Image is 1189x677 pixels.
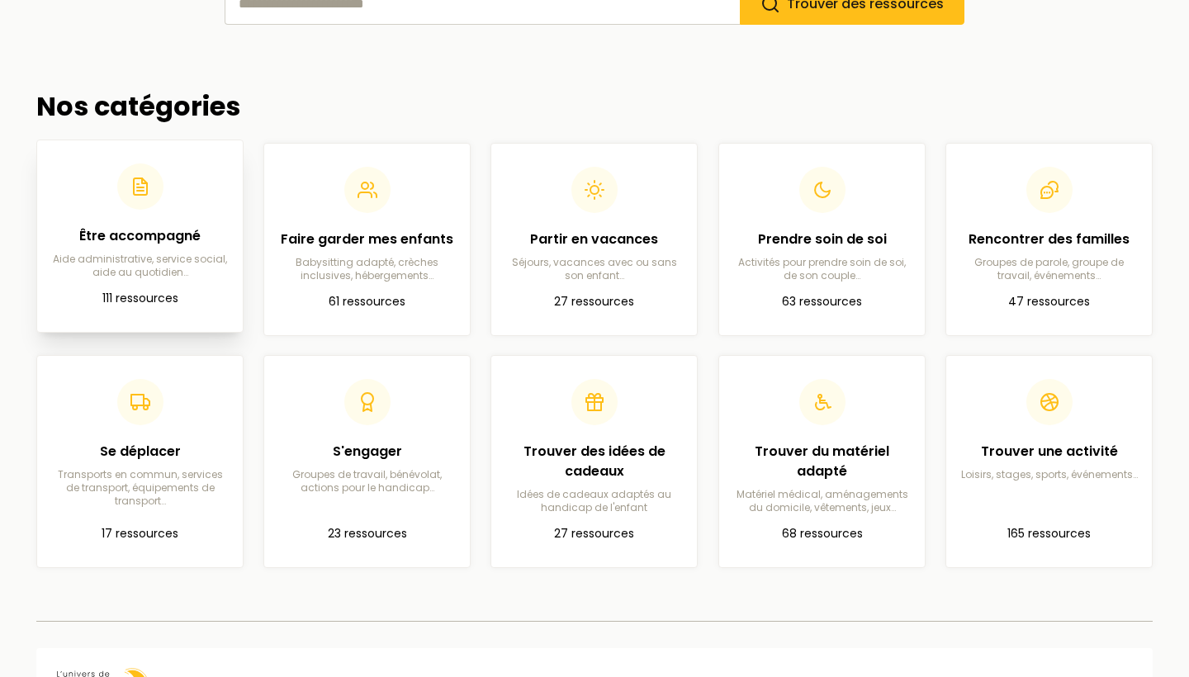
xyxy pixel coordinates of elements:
[277,292,457,312] p: 61 ressources
[504,488,684,514] p: Idées de cadeaux adaptés au handicap de l'enfant
[959,292,1139,312] p: 47 ressources
[945,355,1153,568] a: Trouver une activitéLoisirs, stages, sports, événements…165 ressources
[50,442,230,462] h2: Se déplacer
[504,230,684,249] h2: Partir en vacances
[718,355,926,568] a: Trouver du matériel adaptéMatériel médical, aménagements du domicile, vêtements, jeux…68 ressources
[959,524,1139,544] p: 165 ressources
[959,468,1139,481] p: Loisirs, stages, sports, événements…
[36,91,1153,122] h2: Nos catégories
[504,256,684,282] p: Séjours, vacances avec ou sans son enfant…
[504,524,684,544] p: 27 ressources
[50,524,230,544] p: 17 ressources
[732,488,912,514] p: Matériel médical, aménagements du domicile, vêtements, jeux…
[50,226,230,246] h2: Être accompagné
[277,468,457,495] p: Groupes de travail, bénévolat, actions pour le handicap…
[277,524,457,544] p: 23 ressources
[732,442,912,481] h2: Trouver du matériel adapté
[36,355,244,568] a: Se déplacerTransports en commun, services de transport, équipements de transport…17 ressources
[36,140,244,333] a: Être accompagnéAide administrative, service social, aide au quotidien…111 ressources
[490,355,698,568] a: Trouver des idées de cadeauxIdées de cadeaux adaptés au handicap de l'enfant27 ressources
[490,143,698,336] a: Partir en vacancesSéjours, vacances avec ou sans son enfant…27 ressources
[50,468,230,508] p: Transports en commun, services de transport, équipements de transport…
[945,143,1153,336] a: Rencontrer des famillesGroupes de parole, groupe de travail, événements…47 ressources
[277,230,457,249] h2: Faire garder mes enfants
[50,289,230,309] p: 111 ressources
[732,256,912,282] p: Activités pour prendre soin de soi, de son couple…
[50,253,230,279] p: Aide administrative, service social, aide au quotidien…
[277,442,457,462] h2: S'engager
[277,256,457,282] p: Babysitting adapté, crèches inclusives, hébergements…
[732,292,912,312] p: 63 ressources
[263,355,471,568] a: S'engagerGroupes de travail, bénévolat, actions pour le handicap…23 ressources
[718,143,926,336] a: Prendre soin de soiActivités pour prendre soin de soi, de son couple…63 ressources
[504,442,684,481] h2: Trouver des idées de cadeaux
[959,230,1139,249] h2: Rencontrer des familles
[732,230,912,249] h2: Prendre soin de soi
[959,442,1139,462] h2: Trouver une activité
[504,292,684,312] p: 27 ressources
[732,524,912,544] p: 68 ressources
[263,143,471,336] a: Faire garder mes enfantsBabysitting adapté, crèches inclusives, hébergements…61 ressources
[959,256,1139,282] p: Groupes de parole, groupe de travail, événements…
